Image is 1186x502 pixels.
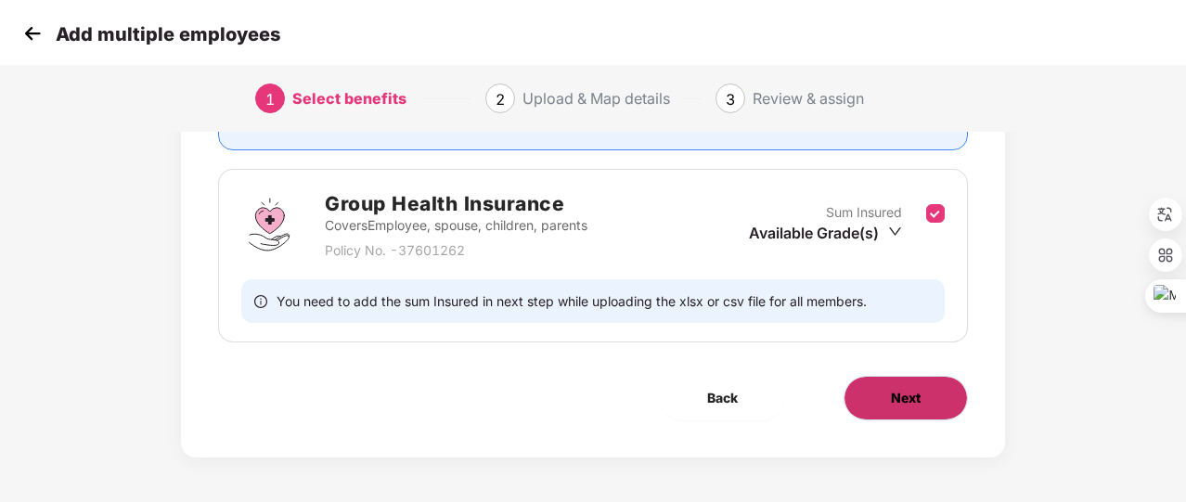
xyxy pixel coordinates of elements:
[19,19,46,47] img: svg+xml;base64,PHN2ZyB4bWxucz0iaHR0cDovL3d3dy53My5vcmcvMjAwMC9zdmciIHdpZHRoPSIzMCIgaGVpZ2h0PSIzMC...
[888,225,902,238] span: down
[325,188,587,219] h2: Group Health Insurance
[241,197,297,252] img: svg+xml;base64,PHN2ZyBpZD0iR3JvdXBfSGVhbHRoX0luc3VyYW5jZSIgZGF0YS1uYW1lPSJHcm91cCBIZWFsdGggSW5zdX...
[726,90,735,109] span: 3
[56,23,280,45] p: Add multiple employees
[661,376,784,420] button: Back
[522,84,670,113] div: Upload & Map details
[325,215,587,236] p: Covers Employee, spouse, children, parents
[265,90,275,109] span: 1
[496,90,505,109] span: 2
[749,223,902,243] div: Available Grade(s)
[254,292,267,310] span: info-circle
[292,84,406,113] div: Select benefits
[277,292,867,310] span: You need to add the sum Insured in next step while uploading the xlsx or csv file for all members.
[826,202,902,223] p: Sum Insured
[844,376,968,420] button: Next
[891,388,921,408] span: Next
[325,240,587,261] p: Policy No. - 37601262
[707,388,738,408] span: Back
[753,84,864,113] div: Review & assign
